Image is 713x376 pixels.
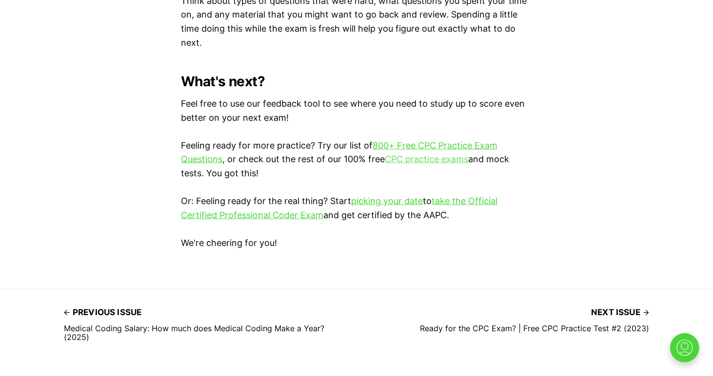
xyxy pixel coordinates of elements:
span: Previous issue [64,305,141,320]
p: We're cheering for you! [181,236,532,250]
a: Next issue Ready for the CPC Exam? | Free CPC Practice Test #2 (2023) [420,305,649,333]
a: picking your date [351,196,423,206]
a: take the Official Certified Professional Coder Exam [181,196,497,220]
a: CPC practice exams [385,154,468,164]
p: Or: Feeling ready for the real thing? Start to and get certified by the AAPC. [181,194,532,223]
a: Previous issue Medical Coding Salary: How much does Medical Coding Make a Year? (2025) [64,305,345,341]
p: Feel free to use our feedback tool to see where you need to study up to score even better on your... [181,97,532,125]
h4: Medical Coding Salary: How much does Medical Coding Make a Year? (2025) [64,324,345,342]
span: Next issue [591,305,649,320]
h2: What's next? [181,74,532,89]
p: Feeling ready for more practice? Try our list of , or check out the rest of our 100% free and moc... [181,139,532,181]
h4: Ready for the CPC Exam? | Free CPC Practice Test #2 (2023) [420,324,649,333]
iframe: portal-trigger [662,328,713,376]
